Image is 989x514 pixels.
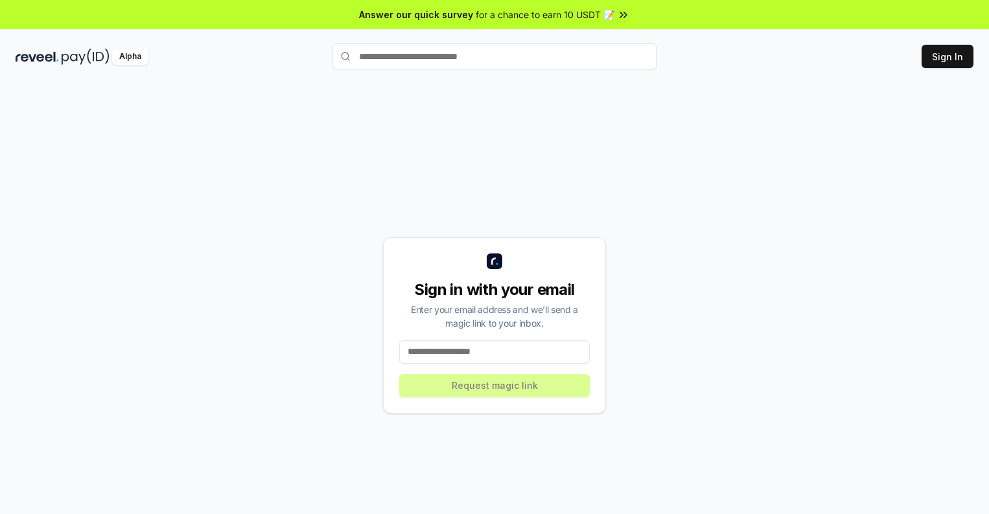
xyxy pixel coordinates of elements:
[922,45,973,68] button: Sign In
[62,49,110,65] img: pay_id
[487,253,502,269] img: logo_small
[399,279,590,300] div: Sign in with your email
[399,303,590,330] div: Enter your email address and we’ll send a magic link to your inbox.
[359,8,473,21] span: Answer our quick survey
[112,49,148,65] div: Alpha
[16,49,59,65] img: reveel_dark
[476,8,614,21] span: for a chance to earn 10 USDT 📝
